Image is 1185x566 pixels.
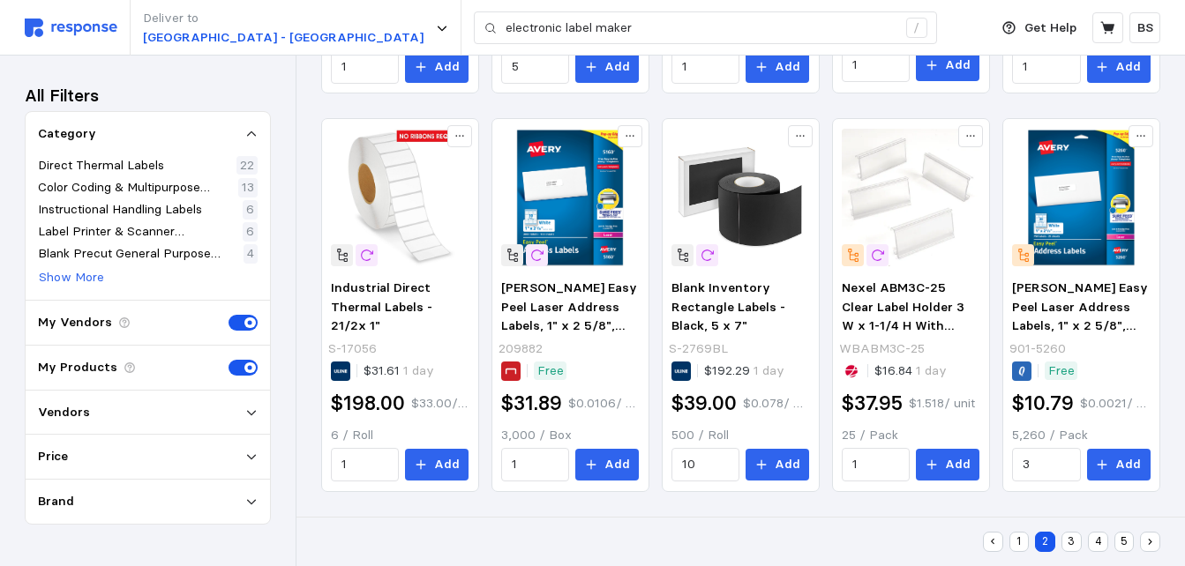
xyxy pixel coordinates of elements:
[992,11,1087,45] button: Get Help
[743,394,809,413] p: $0.078 / unit
[38,403,90,422] p: Vendors
[671,390,737,417] h2: $39.00
[501,129,639,266] img: 977ED9C1-4868-495A-9EF8BDABECFAE33D_sc7
[671,279,785,333] span: Blank Inventory Rectangle Labels - Black, 5 x 7"
[341,449,389,480] input: Qty
[1048,361,1075,381] p: Free
[506,12,896,44] input: Search for a product name or SKU
[682,449,730,480] input: Qty
[240,156,254,175] p: 22
[906,18,927,39] div: /
[671,129,809,266] img: S-2769BL
[1012,129,1150,266] img: 71DFD5C7-AD50-4B12-B49AD915F11164F2_s7
[38,313,112,332] p: My Vendors
[1023,51,1070,83] input: Qty
[501,426,639,445] p: 3,000 / Box
[909,394,975,413] p: $1.518 / unit
[242,178,254,197] p: 13
[1009,532,1030,552] button: 1
[38,244,240,264] p: Blank Precut General Purpose Label Printer Labels
[1009,339,1066,359] p: 901-5260
[246,200,254,220] p: 6
[775,57,800,77] p: Add
[38,222,239,242] p: Label Printer & Scanner Accessories
[842,426,979,445] p: 25 / Pack
[842,279,964,353] span: Nexel ABM3C-25 Clear Label Holder 3 W x 1-1/4 H With Paper Insert (25 Pc)
[839,339,925,359] p: WBABM3C-25
[405,449,469,480] button: Add
[537,361,564,381] p: Free
[38,200,202,220] p: Instructional Handling Labels
[341,51,389,83] input: Qty
[1115,57,1141,77] p: Add
[671,426,809,445] p: 500 / Roll
[704,361,784,381] p: $192.29
[1035,532,1055,552] button: 2
[38,124,96,144] p: Category
[1087,51,1151,83] button: Add
[331,279,432,333] span: Industrial Direct Thermal Labels - 21/2x 1"
[246,222,254,242] p: 6
[331,129,469,266] img: S-17056_txt_USEng
[916,49,979,81] button: Add
[501,279,637,372] span: [PERSON_NAME] Easy Peel Laser Address Labels, 1" x 2 5/8", Matte White, 3000 Labels/Box (5160)
[1087,449,1151,480] button: Add
[405,51,469,83] button: Add
[945,56,971,75] p: Add
[501,390,562,417] h2: $31.89
[38,156,164,175] p: Direct Thermal Labels
[38,178,235,197] p: Color Coding & Multipurpose Labels
[842,129,979,266] img: ABM3C.webp
[575,449,639,480] button: Add
[604,455,630,474] p: Add
[38,492,74,511] p: Brand
[575,51,639,83] button: Add
[434,455,460,474] p: Add
[25,19,117,37] img: svg%3e
[1023,449,1070,480] input: Qty
[746,51,809,83] button: Add
[499,339,543,359] p: 209882
[1012,426,1150,445] p: 5,260 / Pack
[775,455,800,474] p: Add
[247,244,254,264] p: 4
[852,449,900,480] input: Qty
[1012,390,1074,417] h2: $10.79
[143,28,424,48] p: [GEOGRAPHIC_DATA] - [GEOGRAPHIC_DATA]
[1115,455,1141,474] p: Add
[1024,19,1076,38] p: Get Help
[328,339,377,359] p: S-17056
[38,358,117,377] p: My Products
[1012,279,1148,372] span: [PERSON_NAME] Easy Peel Laser Address Labels, 1" x 2 5/8", Matte White, 750 Labels/Pack (5260)
[945,455,971,474] p: Add
[331,426,469,445] p: 6 / Roll
[874,361,947,381] p: $16.84
[512,51,559,83] input: Qty
[1061,532,1082,552] button: 3
[434,57,460,77] p: Add
[364,361,434,381] p: $31.61
[746,449,809,480] button: Add
[411,394,469,413] p: $33.00 / unit
[669,339,728,359] p: S-2769BL
[25,84,99,108] h3: All Filters
[1080,394,1150,413] p: $0.0021 / unit
[604,57,630,77] p: Add
[1137,19,1153,38] p: BS
[39,268,104,287] p: Show More
[852,49,900,81] input: Qty
[38,447,68,466] p: Price
[568,394,639,413] p: $0.0106 / unit
[750,362,784,378] span: 1 day
[912,362,947,378] span: 1 day
[916,449,979,480] button: Add
[682,51,730,83] input: Qty
[512,449,559,480] input: Qty
[143,9,424,28] p: Deliver to
[842,390,903,417] h2: $37.95
[1129,12,1160,43] button: BS
[1088,532,1108,552] button: 4
[38,267,105,288] button: Show More
[1114,532,1135,552] button: 5
[331,390,405,417] h2: $198.00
